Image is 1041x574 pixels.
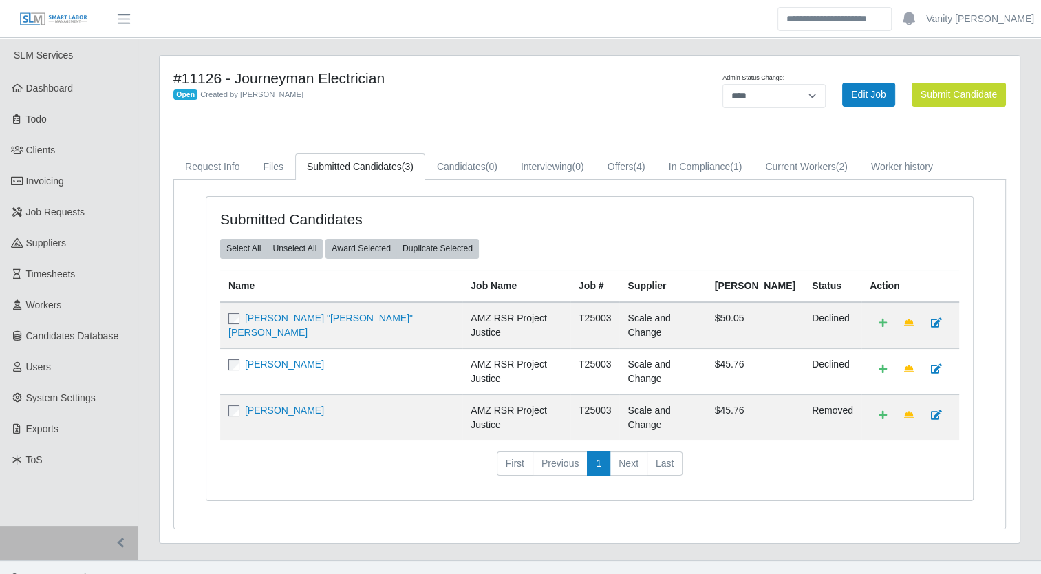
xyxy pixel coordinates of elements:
div: bulk actions [220,239,323,258]
button: Select All [220,239,267,258]
td: Scale and Change [619,302,706,349]
img: SLM Logo [19,12,88,27]
span: ToS [26,454,43,465]
a: Current Workers [753,153,859,180]
span: Suppliers [26,237,66,248]
a: Add Default Cost Code [870,357,896,381]
span: (1) [730,161,742,172]
a: Make Team Lead [895,357,923,381]
span: SLM Services [14,50,73,61]
input: Search [777,7,892,31]
span: Job Requests [26,206,85,217]
td: T25003 [570,302,619,349]
label: Admin Status Change: [722,74,784,83]
a: Interviewing [509,153,596,180]
td: declined [804,348,861,394]
a: Vanity [PERSON_NAME] [926,12,1034,26]
a: [PERSON_NAME] "[PERSON_NAME]" [PERSON_NAME] [228,312,413,338]
td: Scale and Change [619,348,706,394]
td: AMZ RSR Project Justice [462,394,570,440]
a: Files [251,153,295,180]
td: declined [804,302,861,349]
span: (4) [634,161,645,172]
button: Duplicate Selected [396,239,479,258]
span: Users [26,361,52,372]
a: [PERSON_NAME] [245,405,324,416]
th: Supplier [619,270,706,302]
span: (2) [836,161,848,172]
a: Make Team Lead [895,403,923,427]
a: Candidates [425,153,509,180]
span: (0) [572,161,584,172]
h4: #11126 - Journeyman Electrician [173,70,650,87]
span: Workers [26,299,62,310]
span: Dashboard [26,83,74,94]
td: $45.76 [707,348,804,394]
th: Action [861,270,959,302]
td: $45.76 [707,394,804,440]
a: Worker history [859,153,945,180]
td: Scale and Change [619,394,706,440]
span: Created by [PERSON_NAME] [200,90,303,98]
span: Exports [26,423,58,434]
td: T25003 [570,348,619,394]
th: Job Name [462,270,570,302]
td: $50.05 [707,302,804,349]
a: Add Default Cost Code [870,311,896,335]
a: In Compliance [657,153,754,180]
a: Make Team Lead [895,311,923,335]
span: (0) [486,161,497,172]
td: T25003 [570,394,619,440]
span: Invoicing [26,176,64,187]
button: Unselect All [266,239,323,258]
span: Todo [26,114,47,125]
a: 1 [587,451,610,476]
span: Candidates Database [26,330,119,341]
td: AMZ RSR Project Justice [462,302,570,349]
h4: Submitted Candidates [220,211,516,228]
th: Name [220,270,462,302]
nav: pagination [220,451,959,487]
a: Add Default Cost Code [870,403,896,427]
th: [PERSON_NAME] [707,270,804,302]
a: Request Info [173,153,251,180]
span: Open [173,89,197,100]
div: bulk actions [325,239,479,258]
span: Clients [26,145,56,156]
span: (3) [402,161,414,172]
a: Submitted Candidates [295,153,425,180]
th: Status [804,270,861,302]
span: Timesheets [26,268,76,279]
span: System Settings [26,392,96,403]
button: Submit Candidate [912,83,1006,107]
th: Job # [570,270,619,302]
a: Edit Job [842,83,895,107]
a: Offers [596,153,657,180]
button: Award Selected [325,239,397,258]
a: [PERSON_NAME] [245,359,324,370]
td: removed [804,394,861,440]
td: AMZ RSR Project Justice [462,348,570,394]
